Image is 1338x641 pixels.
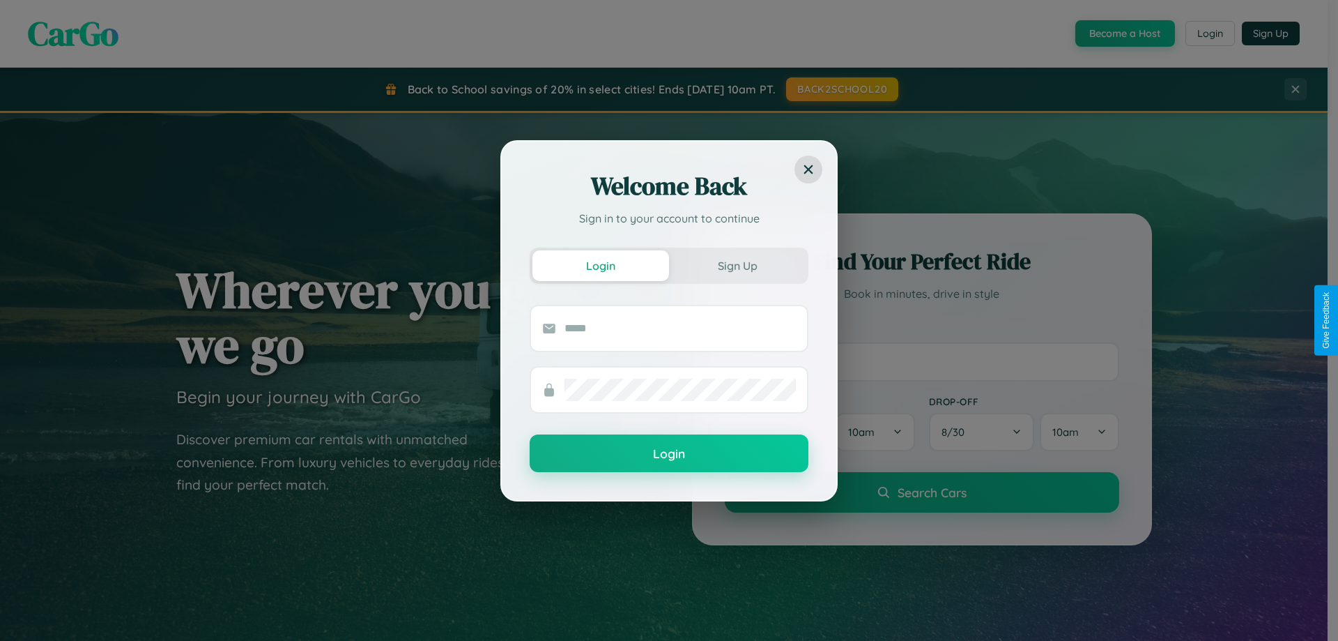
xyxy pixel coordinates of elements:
[1321,292,1331,349] div: Give Feedback
[530,435,808,472] button: Login
[532,250,669,281] button: Login
[530,169,808,203] h2: Welcome Back
[669,250,806,281] button: Sign Up
[530,210,808,227] p: Sign in to your account to continue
